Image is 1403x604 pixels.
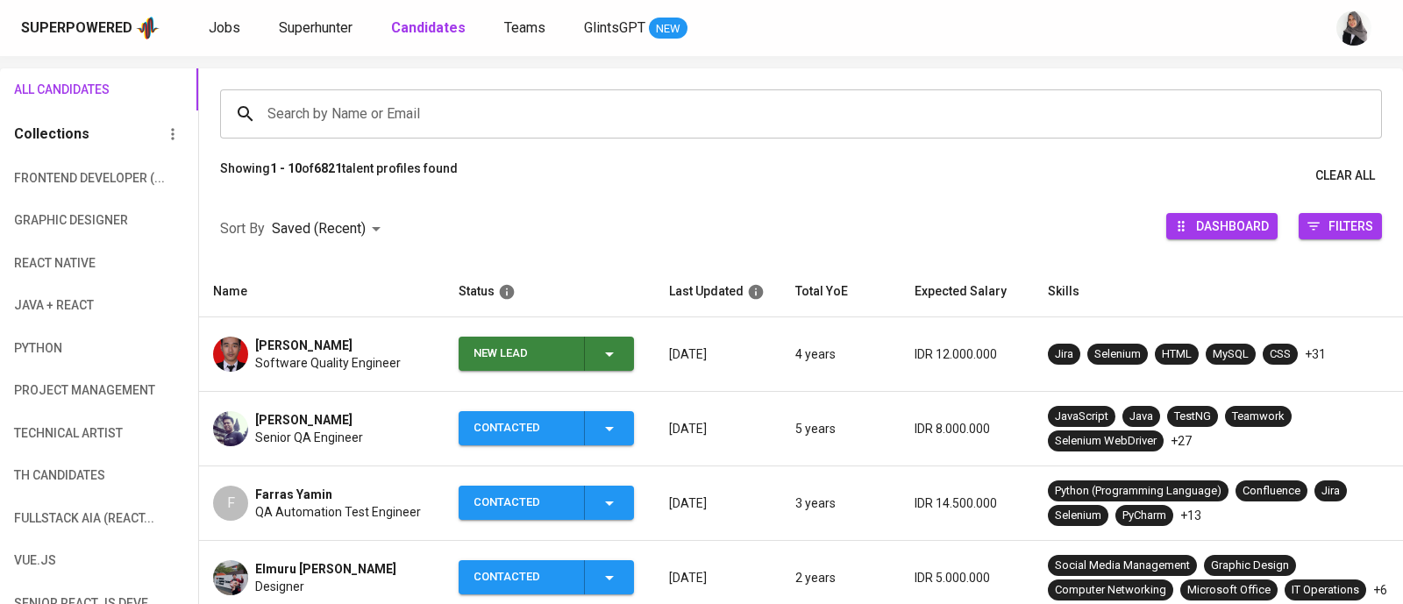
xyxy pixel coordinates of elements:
[459,486,634,520] button: Contacted
[14,508,107,529] span: Fullstack AIA (React...
[1299,213,1382,239] button: Filters
[1171,432,1192,450] p: +27
[1308,160,1382,192] button: Clear All
[14,252,107,274] span: React Native
[474,411,570,445] div: Contacted
[255,578,304,595] span: Designer
[795,569,887,586] p: 2 years
[14,423,107,444] span: technical artist
[14,380,107,401] span: Project Management
[14,550,107,572] span: Vue.Js
[1055,433,1157,450] div: Selenium WebDriver
[649,20,687,38] span: NEW
[220,160,458,192] p: Showing of talent profiles found
[1270,346,1291,363] div: CSS
[391,18,469,39] a: Candidates
[14,167,107,189] span: Frontend Developer (...
[1055,508,1101,524] div: Selenium
[255,354,401,372] span: Software Quality Engineer
[915,345,1020,363] p: IDR 12.000.000
[213,411,248,446] img: c0225637f72a544d2f06a67781f4dbd9.png
[1174,409,1211,425] div: TestNG
[915,569,1020,586] p: IDR 5.000.000
[1122,508,1166,524] div: PyCharm
[474,486,570,520] div: Contacted
[279,19,353,36] span: Superhunter
[459,411,634,445] button: Contacted
[1321,483,1340,500] div: Jira
[669,494,767,512] p: [DATE]
[255,503,421,521] span: QA Automation Test Engineer
[915,420,1020,437] p: IDR 8.000.000
[445,266,655,317] th: Status
[1055,483,1221,500] div: Python (Programming Language)
[1373,581,1387,599] p: +6
[1055,409,1108,425] div: JavaScript
[14,465,107,487] span: TH candidates
[279,18,356,39] a: Superhunter
[213,337,248,372] img: c9a505b66d61bf16ef9f518fcd473499.jpg
[584,19,645,36] span: GlintsGPT
[209,19,240,36] span: Jobs
[255,429,363,446] span: Senior QA Engineer
[1211,558,1289,574] div: Graphic Design
[1166,213,1278,239] button: Dashboard
[314,161,342,175] b: 6821
[199,266,445,317] th: Name
[1232,409,1285,425] div: Teamwork
[795,494,887,512] p: 3 years
[255,411,353,429] span: [PERSON_NAME]
[584,18,687,39] a: GlintsGPT NEW
[474,560,570,594] div: Contacted
[655,266,781,317] th: Last Updated
[270,161,302,175] b: 1 - 10
[1336,11,1371,46] img: sinta.windasari@glints.com
[1196,214,1269,238] span: Dashboard
[669,420,767,437] p: [DATE]
[504,19,545,36] span: Teams
[21,15,160,41] a: Superpoweredapp logo
[14,79,107,101] span: All Candidates
[14,295,107,316] span: Java + React
[391,19,466,36] b: Candidates
[504,18,549,39] a: Teams
[272,218,366,239] p: Saved (Recent)
[209,18,244,39] a: Jobs
[1162,346,1192,363] div: HTML
[14,210,107,231] span: Graphic Designer
[1328,214,1373,238] span: Filters
[1129,409,1153,425] div: Java
[459,560,634,594] button: Contacted
[459,337,634,371] button: New Lead
[901,266,1034,317] th: Expected Salary
[781,266,901,317] th: Total YoE
[1055,582,1166,599] div: Computer Networking
[795,345,887,363] p: 4 years
[1094,346,1141,363] div: Selenium
[669,345,767,363] p: [DATE]
[255,486,332,503] span: Farras Yamin
[669,569,767,586] p: [DATE]
[1292,582,1359,599] div: IT Operations
[1055,346,1073,363] div: Jira
[1315,165,1375,187] span: Clear All
[255,337,353,354] span: [PERSON_NAME]
[1187,582,1271,599] div: Microsoft Office
[915,494,1020,512] p: IDR 14.500.000
[474,337,570,371] div: New Lead
[1243,483,1300,500] div: Confluence
[136,15,160,41] img: app logo
[1213,346,1249,363] div: MySQL
[21,18,132,39] div: Superpowered
[14,338,107,359] span: python
[255,560,396,578] span: Elmuru [PERSON_NAME]
[14,122,89,146] h6: Collections
[213,560,248,595] img: 8833d9cf04f1dd22969f565fcc59399e.jpeg
[795,420,887,437] p: 5 years
[272,213,387,245] div: Saved (Recent)
[220,218,265,239] p: Sort By
[213,486,248,521] div: F
[1305,345,1326,363] p: +31
[1055,558,1190,574] div: Social Media Management
[1180,507,1201,524] p: +13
